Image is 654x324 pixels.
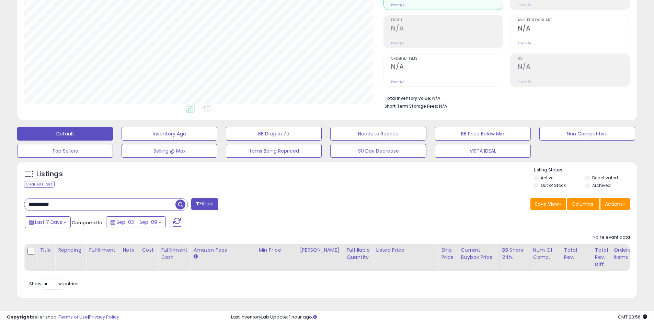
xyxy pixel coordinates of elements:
[533,247,558,261] div: Num of Comp.
[600,198,630,210] button: Actions
[435,144,531,158] button: VISTA IDEAL
[29,280,79,287] span: Show: entries
[518,41,531,45] small: Prev: N/A
[534,167,637,173] p: Listing States:
[300,247,341,254] div: [PERSON_NAME]
[518,24,630,34] h2: N/A
[572,201,593,207] span: Columns
[122,144,217,158] button: Selling @ Max
[193,247,253,254] div: Amazon Fees
[193,254,197,260] small: Amazon Fees.
[541,175,553,181] label: Active
[439,103,447,109] span: N/A
[592,182,611,188] label: Archived
[59,314,88,320] a: Terms of Use
[385,94,625,102] li: N/A
[40,247,52,254] div: Title
[123,247,136,254] div: Note
[72,219,103,226] span: Compared to:
[25,216,71,228] button: Last 7 Days
[595,247,608,268] div: Total Rev. Diff.
[226,127,322,141] button: BB Drop in 7d
[593,234,630,241] div: No relevant data
[518,80,531,84] small: Prev: N/A
[24,181,55,188] div: Clear All Filters
[226,144,322,158] button: Items Being Repriced
[391,41,404,45] small: Prev: N/A
[330,144,426,158] button: 30 Day Decrease
[391,57,503,61] span: Ordered Items
[391,3,404,7] small: Prev: N/A
[122,127,217,141] button: Inventory Age
[539,127,635,141] button: Non Competitive
[567,198,599,210] button: Columns
[564,247,589,261] div: Total Rev.
[541,182,566,188] label: Out of Stock
[346,247,370,261] div: Fulfillable Quantity
[391,19,503,22] span: Profit
[116,219,157,226] span: Sep-03 - Sep-09
[376,247,435,254] div: Listed Price
[435,127,531,141] button: BB Price Below Min
[502,247,527,261] div: BB Share 24h.
[613,247,639,261] div: Ordered Items
[161,247,187,261] div: Fulfillment Cost
[231,314,647,321] div: Last InventoryLab Update: 1 hour ago.
[518,19,630,22] span: Avg. Buybox Share
[530,198,566,210] button: Save View
[518,57,630,61] span: ROI
[518,63,630,72] h2: N/A
[330,127,426,141] button: Needs to Reprice
[461,247,496,261] div: Current Buybox Price
[618,314,647,320] span: 2025-09-17 23:56 GMT
[106,216,166,228] button: Sep-03 - Sep-09
[592,175,618,181] label: Deactivated
[142,247,155,254] div: Cost
[35,219,62,226] span: Last 7 Days
[191,198,218,210] button: Filters
[89,247,117,254] div: Fulfillment
[385,95,431,101] b: Total Inventory Value:
[518,3,531,7] small: Prev: N/A
[36,169,63,179] h5: Listings
[391,80,404,84] small: Prev: N/A
[441,247,455,261] div: Ship Price
[259,247,294,254] div: Min Price
[58,247,83,254] div: Repricing
[89,314,119,320] a: Privacy Policy
[17,144,113,158] button: Top Sellers
[7,314,119,321] div: seller snap | |
[17,127,113,141] button: Default
[385,103,438,109] b: Short Term Storage Fees:
[7,314,32,320] strong: Copyright
[391,24,503,34] h2: N/A
[391,63,503,72] h2: N/A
